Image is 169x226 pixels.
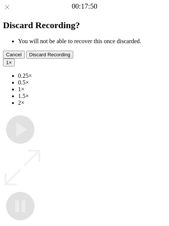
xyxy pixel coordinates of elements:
[18,86,166,93] li: 1×
[3,20,166,30] h2: Discard Recording?
[3,59,15,66] button: 1×
[18,38,166,45] li: You will not be able to recover this once discarded.
[18,79,166,86] li: 0.5×
[18,72,166,79] li: 0.25×
[18,99,166,106] li: 2×
[72,2,97,11] a: 00:17:50
[6,60,9,65] span: 1
[3,51,25,59] button: Cancel
[18,93,166,99] li: 1.5×
[26,51,74,59] button: Discard Recording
